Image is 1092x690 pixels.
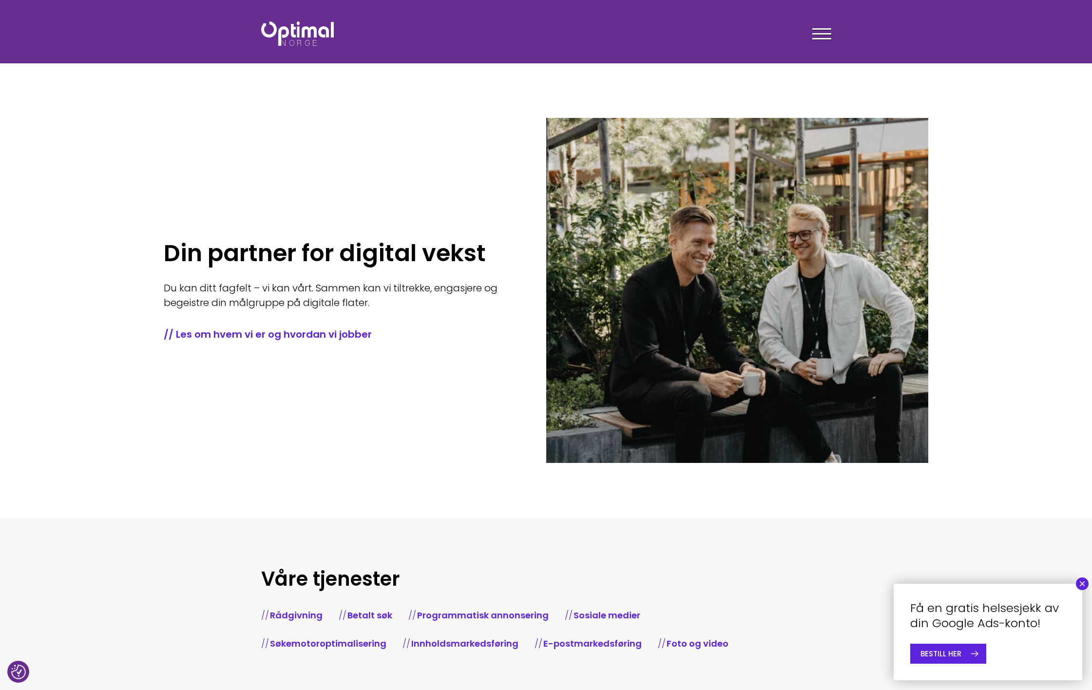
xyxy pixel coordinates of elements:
a: E-postmarkedsføring [543,637,642,650]
img: Optimal Norge [261,21,334,46]
a: Innholdsmarkedsføring [411,637,518,650]
h4: Få en gratis helsesjekk av din Google Ads-konto! [910,600,1066,631]
button: Close [1076,577,1089,590]
a: Rådgivning [270,609,323,621]
h2: Våre tjenester [261,566,831,592]
a: Sosiale medier [574,609,640,621]
a: Betalt søk [347,609,392,621]
a: // Les om hvem vi er og hvordan vi jobber [164,327,517,341]
h1: Din partner for digital vekst [164,240,517,267]
a: Foto og video [667,637,728,650]
a: Programmatisk annonsering [417,609,549,621]
button: Samtykkepreferanser [11,665,26,679]
a: Søkemotoroptimalisering [270,637,386,650]
a: BESTILL HER [910,644,986,664]
p: Du kan ditt fagfelt – vi kan vårt. Sammen kan vi tiltrekke, engasjere og begeistre din målgruppe ... [164,281,517,310]
img: Revisit consent button [11,665,26,679]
